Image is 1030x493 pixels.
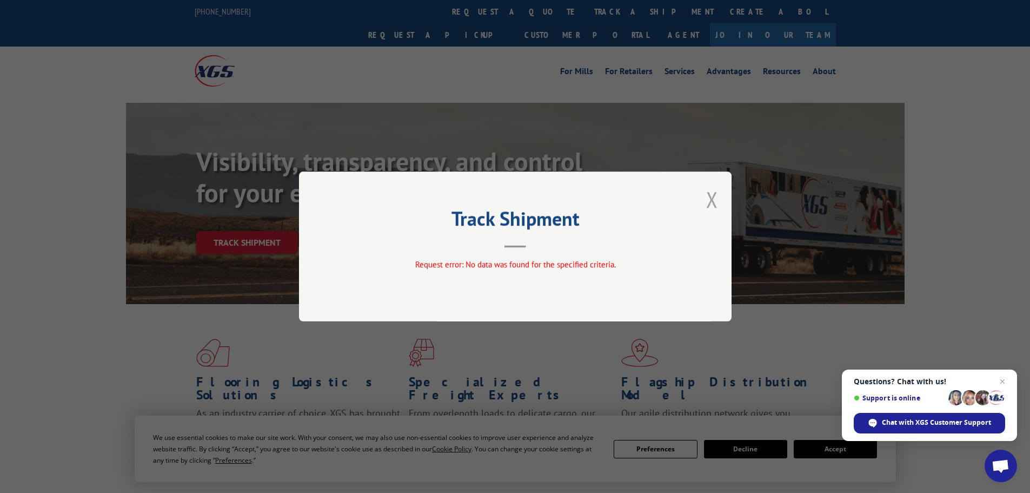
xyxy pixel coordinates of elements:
h2: Track Shipment [353,211,677,232]
span: Support is online [854,394,945,402]
button: Close modal [706,185,718,214]
span: Request error: No data was found for the specified criteria. [415,259,615,269]
span: Questions? Chat with us! [854,377,1005,386]
span: Close chat [996,375,1009,388]
span: Chat with XGS Customer Support [882,418,991,428]
div: Open chat [985,450,1017,482]
div: Chat with XGS Customer Support [854,413,1005,433]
